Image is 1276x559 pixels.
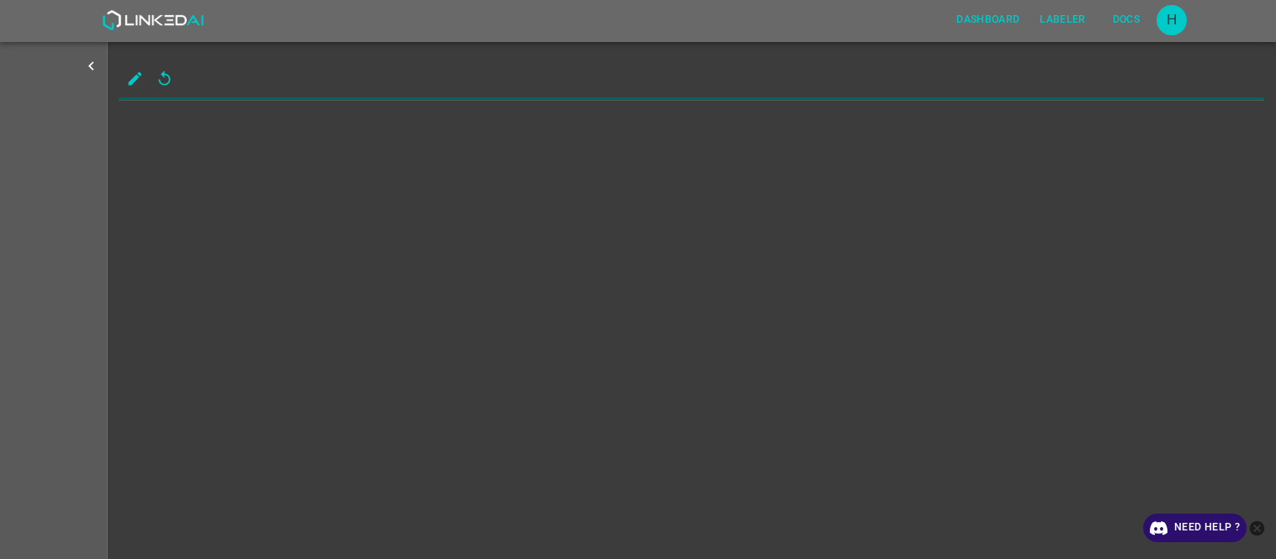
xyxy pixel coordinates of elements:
[1030,3,1095,37] a: Labeler
[76,50,107,82] button: show more
[1143,514,1247,542] a: Need Help ?
[1096,3,1157,37] a: Docs
[1157,5,1187,35] button: Open settings
[119,63,151,94] button: add to shopping cart
[950,6,1026,34] button: Dashboard
[102,10,204,30] img: LinkedAI
[1247,514,1268,542] button: close-help
[946,3,1030,37] a: Dashboard
[1157,5,1187,35] div: H
[1099,6,1153,34] button: Docs
[1033,6,1092,34] button: Labeler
